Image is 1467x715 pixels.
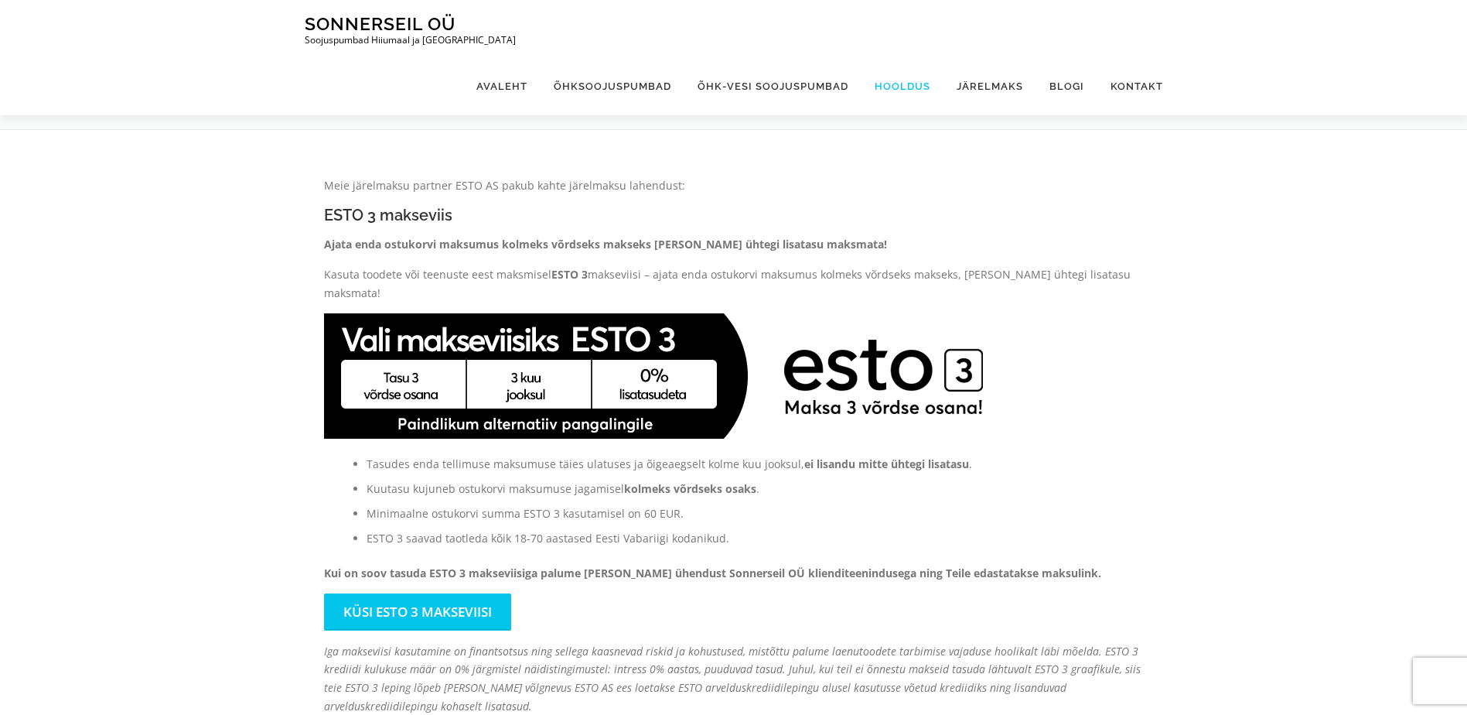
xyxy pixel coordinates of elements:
strong: kolmeks võrdseks osaks [624,481,756,496]
li: ESTO 3 saavad taotleda kõik 18-70 aastased Eesti Vabariigi kodanikud. [367,529,1144,548]
p: Soojuspumbad Hiiumaal ja [GEOGRAPHIC_DATA] [305,35,516,46]
p: Kasuta toodete või teenuste eest maksmisel makseviisi – ajata enda ostukorvi maksumus kolmeks võr... [324,265,1144,303]
em: Iga makseviisi kasutamine on finantsotsus ning sellega kaasnevad riskid ja kohustused, mistõttu p... [324,644,1141,713]
strong: Ajata enda ostukorvi maksumus kolmeks võrdseks makseks [PERSON_NAME] ühtegi lisatasu maksmata! [324,237,887,251]
strong: ESTO 3 [551,267,588,282]
a: Kontakt [1097,57,1163,115]
strong: Kui on soov tasuda ESTO 3 makseviisiga palume [PERSON_NAME] ühendust Sonnerseil OÜ klienditeenind... [324,566,1101,580]
a: Järelmaks [943,57,1036,115]
strong: ei lisandu mitte ühtegi lisatasu [804,457,969,471]
li: Kuutasu kujuneb ostukorvi maksumuse jagamisel . [367,480,1144,498]
h3: ESTO 3 makseviis [324,207,1144,224]
li: Minimaalne ostukorvi summa ESTO 3 kasutamisel on 60 EUR. [367,505,1144,523]
li: Tasudes enda tellimuse maksumuse täies ulatuses ja õigeaegselt kolme kuu jooksul, . [367,455,1144,474]
a: Blogi [1036,57,1097,115]
a: Hooldus [861,57,943,115]
a: Õhksoojuspumbad [541,57,684,115]
a: Sonnerseil OÜ [305,13,455,34]
a: Küsi ESTO 3 makseviisi [324,594,511,630]
a: Õhk-vesi soojuspumbad [684,57,861,115]
a: Avaleht [463,57,541,115]
p: Meie järelmaksu partner ESTO AS pakub kahte järelmaksu lahendust: [324,176,1144,195]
